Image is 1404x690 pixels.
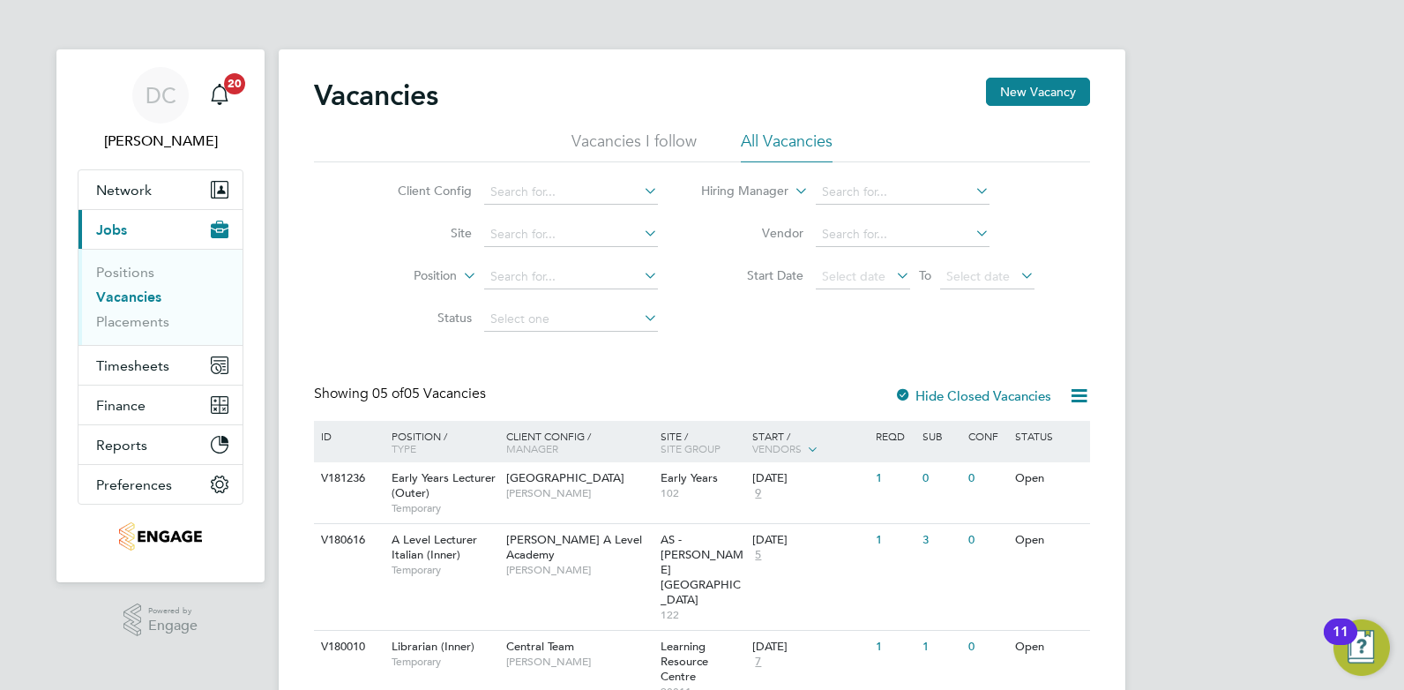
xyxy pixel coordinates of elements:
[918,524,964,557] div: 3
[506,532,642,562] span: [PERSON_NAME] A Level Academy
[355,267,457,285] label: Position
[918,421,964,451] div: Sub
[56,49,265,582] nav: Main navigation
[317,631,378,664] div: V180010
[314,78,438,113] h2: Vacancies
[918,462,964,495] div: 0
[224,73,245,94] span: 20
[123,604,198,637] a: Powered byEngage
[752,548,764,563] span: 5
[871,631,917,664] div: 1
[752,471,867,486] div: [DATE]
[78,67,243,152] a: DC[PERSON_NAME]
[661,470,718,485] span: Early Years
[871,462,917,495] div: 1
[78,522,243,551] a: Go to home page
[78,346,243,385] button: Timesheets
[894,387,1051,404] label: Hide Closed Vacancies
[96,437,147,454] span: Reports
[661,532,743,607] span: AS - [PERSON_NAME][GEOGRAPHIC_DATA]
[506,441,558,455] span: Manager
[96,221,127,238] span: Jobs
[78,386,243,424] button: Finance
[752,441,802,455] span: Vendors
[964,421,1010,451] div: Conf
[946,268,1010,284] span: Select date
[816,222,990,247] input: Search for...
[506,639,574,654] span: Central Team
[370,310,472,326] label: Status
[78,465,243,504] button: Preferences
[148,604,198,619] span: Powered by
[752,640,867,655] div: [DATE]
[96,313,169,330] a: Placements
[748,421,871,465] div: Start /
[392,563,497,577] span: Temporary
[392,501,497,515] span: Temporary
[1011,631,1087,664] div: Open
[119,522,201,551] img: jjfox-logo-retina.png
[816,180,990,205] input: Search for...
[378,421,502,463] div: Position /
[96,476,172,493] span: Preferences
[317,524,378,557] div: V180616
[964,462,1010,495] div: 0
[661,486,744,500] span: 102
[392,441,416,455] span: Type
[78,249,243,345] div: Jobs
[822,268,885,284] span: Select date
[752,486,764,501] span: 9
[986,78,1090,106] button: New Vacancy
[484,307,658,332] input: Select one
[96,264,154,281] a: Positions
[96,182,152,199] span: Network
[661,608,744,622] span: 122
[1011,421,1087,451] div: Status
[702,225,803,241] label: Vendor
[484,265,658,289] input: Search for...
[914,264,937,287] span: To
[656,421,749,463] div: Site /
[741,131,833,162] li: All Vacancies
[392,639,474,654] span: Librarian (Inner)
[687,183,788,200] label: Hiring Manager
[964,524,1010,557] div: 0
[370,225,472,241] label: Site
[661,639,708,684] span: Learning Resource Centre
[317,421,378,451] div: ID
[484,222,658,247] input: Search for...
[372,385,486,402] span: 05 Vacancies
[392,532,477,562] span: A Level Lecturer Italian (Inner)
[871,524,917,557] div: 1
[392,655,497,669] span: Temporary
[702,267,803,283] label: Start Date
[392,470,496,500] span: Early Years Lecturer (Outer)
[506,655,652,669] span: [PERSON_NAME]
[502,421,656,463] div: Client Config /
[78,131,243,152] span: Dan Clarke
[96,397,146,414] span: Finance
[148,619,198,634] span: Engage
[871,421,917,451] div: Reqd
[78,170,243,209] button: Network
[96,357,169,374] span: Timesheets
[1011,524,1087,557] div: Open
[506,563,652,577] span: [PERSON_NAME]
[918,631,964,664] div: 1
[1333,632,1348,655] div: 11
[78,425,243,464] button: Reports
[752,655,764,670] span: 7
[1333,619,1390,676] button: Open Resource Center, 11 new notifications
[1011,462,1087,495] div: Open
[752,533,867,548] div: [DATE]
[506,486,652,500] span: [PERSON_NAME]
[571,131,697,162] li: Vacancies I follow
[202,67,237,124] a: 20
[964,631,1010,664] div: 0
[317,462,378,495] div: V181236
[506,470,624,485] span: [GEOGRAPHIC_DATA]
[78,210,243,249] button: Jobs
[146,84,176,107] span: DC
[96,289,161,305] a: Vacancies
[484,180,658,205] input: Search for...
